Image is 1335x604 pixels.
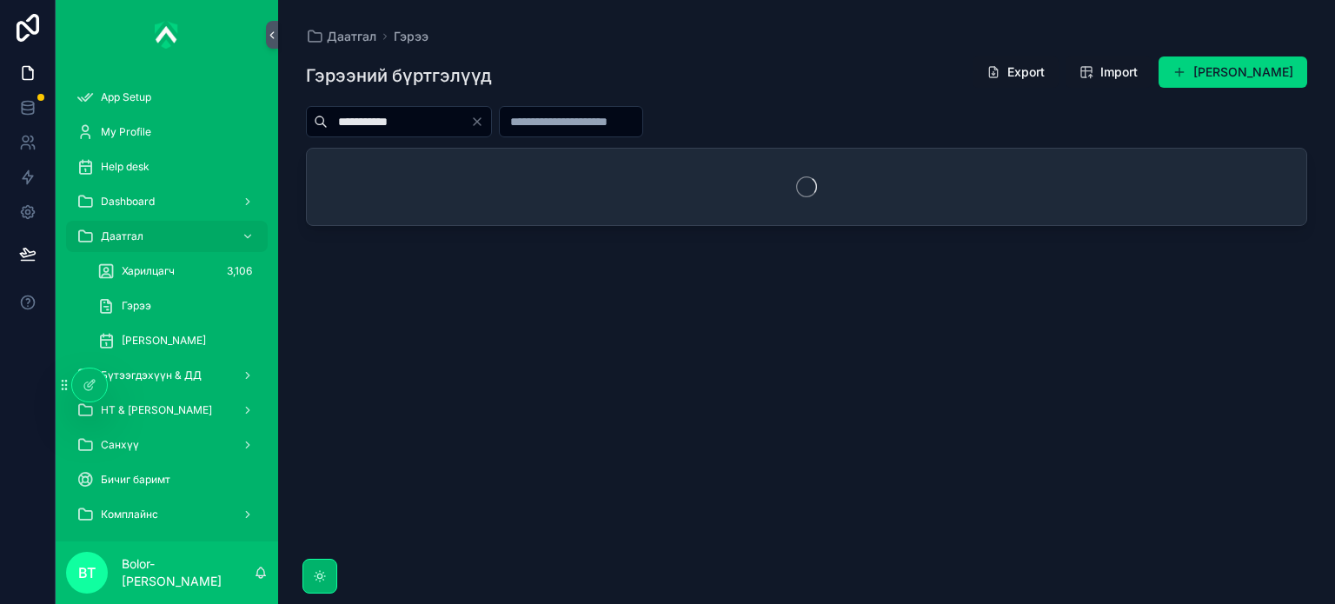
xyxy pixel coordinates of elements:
[66,464,268,495] a: Бичиг баримт
[101,403,212,417] span: НТ & [PERSON_NAME]
[155,21,179,49] img: App logo
[122,334,206,348] span: [PERSON_NAME]
[66,151,268,183] a: Help desk
[87,325,268,356] a: [PERSON_NAME]
[66,116,268,148] a: My Profile
[222,261,257,282] div: 3,106
[470,115,491,129] button: Clear
[78,562,96,583] span: BT
[122,264,175,278] span: Харилцагч
[973,56,1059,88] button: Export
[1159,56,1307,88] button: [PERSON_NAME]
[1066,56,1152,88] button: Import
[101,125,151,139] span: My Profile
[56,70,278,541] div: scrollable content
[101,195,155,209] span: Dashboard
[66,429,268,461] a: Санхүү
[122,555,254,590] p: Bolor-[PERSON_NAME]
[66,221,268,252] a: Даатгал
[122,299,151,313] span: Гэрээ
[87,290,268,322] a: Гэрээ
[101,473,170,487] span: Бичиг баримт
[101,508,158,521] span: Комплайнс
[87,256,268,287] a: Харилцагч3,106
[101,90,151,104] span: App Setup
[306,28,376,45] a: Даатгал
[66,395,268,426] a: НТ & [PERSON_NAME]
[327,28,376,45] span: Даатгал
[1100,63,1138,81] span: Import
[306,63,492,88] h1: Гэрээний бүртгэлүүд
[66,360,268,391] a: Бүтээгдэхүүн & ДД
[101,438,139,452] span: Санхүү
[66,499,268,530] a: Комплайнс
[101,368,202,382] span: Бүтээгдэхүүн & ДД
[101,160,149,174] span: Help desk
[66,186,268,217] a: Dashboard
[101,229,143,243] span: Даатгал
[394,28,428,45] a: Гэрээ
[66,82,268,113] a: App Setup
